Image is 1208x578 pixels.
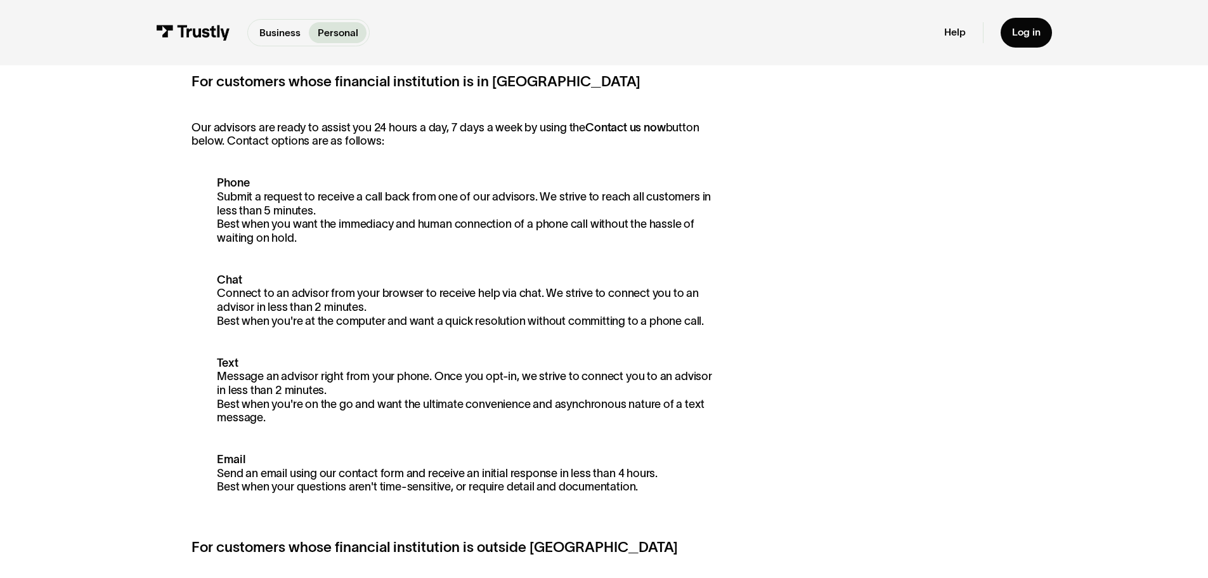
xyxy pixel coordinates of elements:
[250,22,309,43] a: Business
[192,539,678,555] strong: For customers whose financial institution is outside [GEOGRAPHIC_DATA]
[585,121,666,134] strong: Contact us now
[192,176,722,245] p: Submit a request to receive a call back from one of our advisors. We strive to reach all customer...
[192,74,640,89] strong: For customers whose financial institution is in [GEOGRAPHIC_DATA]
[1001,18,1052,48] a: Log in
[318,25,358,41] p: Personal
[309,22,367,43] a: Personal
[192,121,722,148] p: Our advisors are ready to assist you 24 hours a day, 7 days a week by using the button below. Con...
[1012,26,1041,39] div: Log in
[192,357,722,425] p: Message an advisor right from your phone. Once you opt-in, we strive to connect you to an advisor...
[217,453,245,466] strong: Email
[192,453,722,494] p: Send an email using our contact form and receive an initial response in less than 4 hours. Best w...
[192,273,722,328] p: Connect to an advisor from your browser to receive help via chat. We strive to connect you to an ...
[944,26,966,39] a: Help
[259,25,301,41] p: Business
[217,273,242,286] strong: Chat
[156,25,230,41] img: Trustly Logo
[217,176,249,189] strong: Phone
[217,357,238,369] strong: Text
